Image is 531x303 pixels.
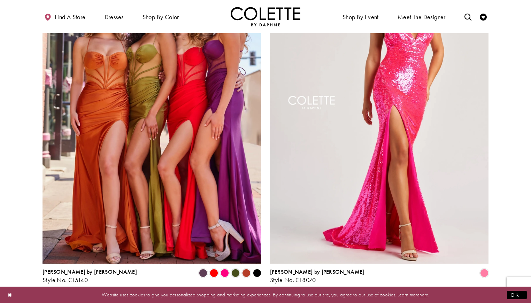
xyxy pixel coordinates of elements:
a: Find a store [43,7,87,26]
i: Cotton Candy [480,269,488,277]
i: Red [210,269,218,277]
a: Visit Home Page [231,7,300,26]
span: Style No. CL8070 [270,276,316,284]
div: Colette by Daphne Style No. CL5140 [43,269,137,283]
a: Check Wishlist [478,7,488,26]
button: Close Dialog [4,289,16,301]
span: [PERSON_NAME] by [PERSON_NAME] [270,268,364,275]
i: Hot Pink [221,269,229,277]
a: Toggle search [463,7,473,26]
span: Style No. CL5140 [43,276,88,284]
a: Meet the designer [396,7,447,26]
button: Submit Dialog [507,290,527,299]
span: Meet the designer [398,14,446,21]
span: Dresses [103,7,125,26]
span: Shop By Event [341,7,380,26]
i: Plum [199,269,207,277]
span: Find a store [55,14,86,21]
i: Sienna [242,269,251,277]
a: here [420,291,428,298]
p: Website uses cookies to give you personalized shopping and marketing experiences. By continuing t... [50,290,481,300]
span: Shop By Event [343,14,379,21]
i: Black [253,269,261,277]
span: Shop by color [143,14,179,21]
span: Shop by color [141,7,181,26]
span: [PERSON_NAME] by [PERSON_NAME] [43,268,137,275]
span: Dresses [105,14,124,21]
i: Olive [231,269,240,277]
div: Colette by Daphne Style No. CL8070 [270,269,364,283]
img: Colette by Daphne [231,7,300,26]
